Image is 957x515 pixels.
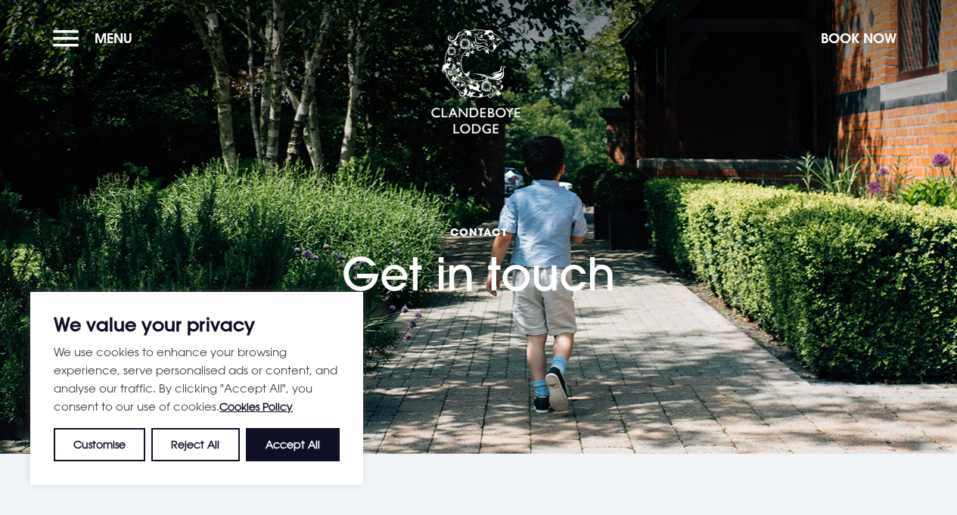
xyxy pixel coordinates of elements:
[246,428,340,461] button: Accept All
[53,22,140,54] button: Menu
[342,225,615,239] span: Contact
[342,160,615,301] h1: Get in touch
[430,29,521,135] img: Clandeboye Lodge
[95,29,132,47] span: Menu
[30,292,363,485] div: We value your privacy
[151,428,239,461] button: Reject All
[54,428,145,461] button: Customise
[54,343,340,416] p: We use cookies to enhance your browsing experience, serve personalised ads or content, and analys...
[813,22,904,54] button: Book Now
[54,315,340,334] p: We value your privacy
[219,400,293,413] a: Cookies Policy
